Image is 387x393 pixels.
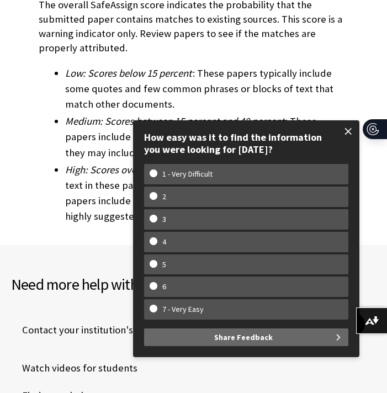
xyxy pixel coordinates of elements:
w-span: 3 [150,215,179,224]
w-span: 6 [150,282,179,291]
li: : These papers include extensive quoted or paraphrased material, or they may include unoriginal c... [65,114,348,160]
span: Low: Scores below 15 percent [65,67,192,79]
span: Share Feedback [214,328,273,346]
w-span: 1 - Very Difficult [150,169,225,179]
w-span: 5 [150,260,179,269]
span: Medium: Scores between 15 percent and 40 percent [65,115,284,128]
button: Share Feedback [144,328,348,346]
w-span: 4 [150,237,179,247]
w-span: 2 [150,192,179,201]
div: How easy was it to find the information you were looking for [DATE]? [144,131,348,155]
a: Watch videos for students [11,360,137,376]
span: High: Scores over 40 percent [65,163,187,176]
li: : These papers typically include some quotes and few common phrases or blocks of text that match ... [65,66,348,112]
span: Contact your institution's support desk [11,323,194,337]
h2: Need more help with ? [11,273,376,296]
li: : A very high probability exists that text in these papers was copied from other sources. These p... [65,162,348,224]
w-span: 7 - Very Easy [150,305,216,314]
